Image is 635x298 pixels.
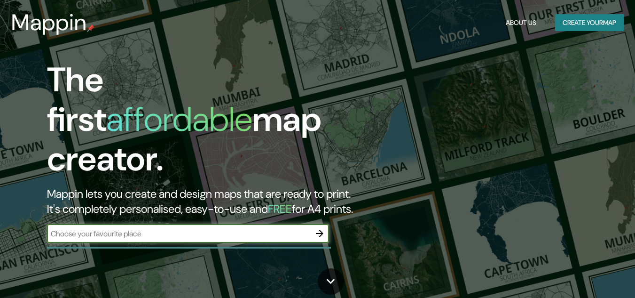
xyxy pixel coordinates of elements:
[555,14,624,32] button: Create yourmap
[87,24,94,32] img: mappin-pin
[106,97,252,141] h1: affordable
[268,201,292,216] h5: FREE
[47,186,365,217] h2: Mappin lets you create and design maps that are ready to print. It's completely personalised, eas...
[502,14,540,32] button: About Us
[11,9,87,36] h3: Mappin
[47,60,365,186] h1: The first map creator.
[47,228,310,239] input: Choose your favourite place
